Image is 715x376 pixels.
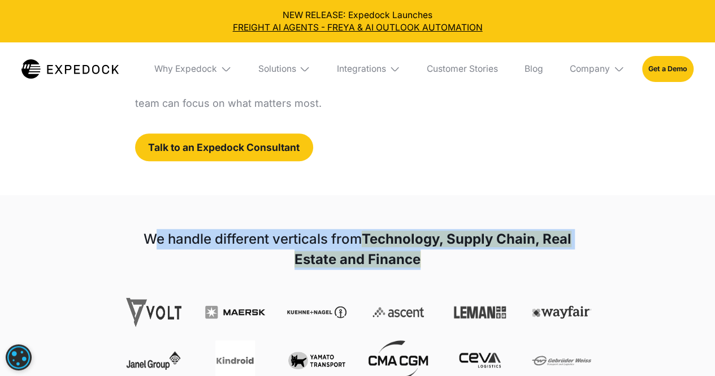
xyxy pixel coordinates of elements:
div: NEW RELEASE: Expedock Launches [9,9,707,34]
div: Why Expedock [145,42,240,96]
div: Solutions [249,42,319,96]
div: Company [570,63,610,75]
div: Integrations [337,63,386,75]
a: FREIGHT AI AGENTS - FREYA & AI OUTLOOK AUTOMATION [9,21,707,34]
iframe: Chat Widget [527,254,715,376]
div: Why Expedock [154,63,217,75]
div: Solutions [258,63,296,75]
a: Blog [516,42,552,96]
strong: We handle different verticals from [144,231,362,247]
div: Integrations [328,42,409,96]
a: Get a Demo [642,56,694,81]
div: Company [561,42,633,96]
a: Customer Stories [418,42,507,96]
strong: Technology, Supply Chain, Real Estate and Finance [294,231,571,267]
a: Talk to an Expedock Consultant [135,133,313,161]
